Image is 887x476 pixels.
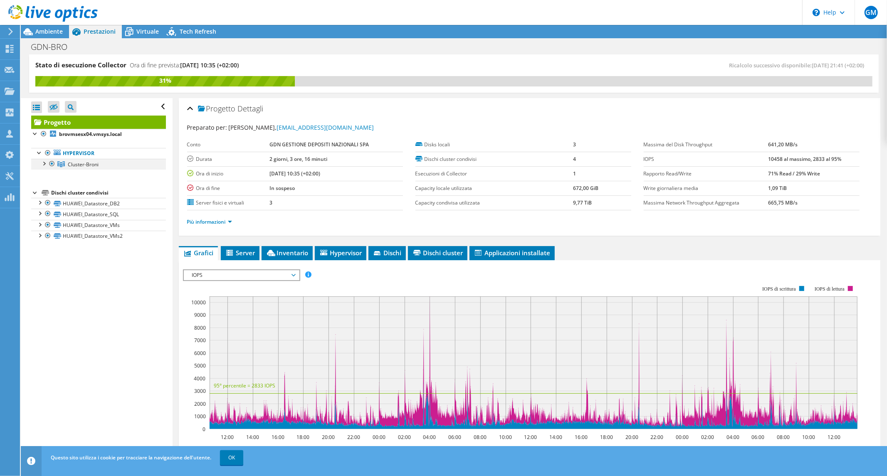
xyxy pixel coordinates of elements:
[180,61,239,69] span: [DATE] 10:35 (+02:00)
[27,42,80,52] h1: GDN-BRO
[269,170,320,177] b: [DATE] 10:35 (+02:00)
[828,434,840,441] text: 12:00
[644,199,768,207] label: Massima Network Throughput Aggregata
[768,199,798,206] b: 665,75 MB/s
[573,141,576,148] b: 3
[865,6,878,19] span: GM
[272,434,284,441] text: 16:00
[229,123,374,131] span: [PERSON_NAME],
[277,123,374,131] a: [EMAIL_ADDRESS][DOMAIN_NAME]
[751,434,764,441] text: 06:00
[373,434,385,441] text: 00:00
[214,382,275,389] text: 95° percentile = 2833 IOPS
[644,141,768,149] label: Massima del Disk Throughput
[130,61,239,70] h4: Ora di fine prevista:
[575,434,588,441] text: 16:00
[676,434,689,441] text: 00:00
[187,199,270,207] label: Server fisici e virtuali
[415,141,573,149] label: Disks locali
[319,249,362,257] span: Hypervisor
[194,350,206,357] text: 6000
[198,105,236,113] span: Progetto
[31,116,166,129] a: Progetto
[644,155,768,163] label: IOPS
[191,299,206,306] text: 10000
[187,170,270,178] label: Ora di inizio
[194,375,205,382] text: 4000
[650,434,663,441] text: 22:00
[84,27,116,35] span: Prestazioni
[423,434,436,441] text: 04:00
[802,434,815,441] text: 10:00
[35,76,295,85] div: 31%
[31,220,166,231] a: HUAWEI_Datastore_VMs
[768,170,820,177] b: 71% Read / 29% Write
[322,434,335,441] text: 20:00
[31,159,166,170] a: Cluster-Broni
[269,185,295,192] b: In sospeso
[187,155,270,163] label: Durata
[225,249,255,257] span: Server
[194,311,206,318] text: 9000
[31,209,166,220] a: HUAWEI_Datastore_SQL
[644,170,768,178] label: Rapporto Read/Write
[31,231,166,242] a: HUAWEI_Datastore_VMs2
[373,249,402,257] span: Dischi
[68,161,99,168] span: Cluster-Broni
[813,9,820,16] svg: \n
[474,434,487,441] text: 08:00
[136,27,159,35] span: Virtuale
[296,434,309,441] text: 18:00
[415,155,573,163] label: Dischi cluster condivisi
[187,184,270,192] label: Ora di fine
[59,131,122,138] b: brovmsesx04.vmsys.local
[573,155,576,163] b: 4
[448,434,461,441] text: 06:00
[269,141,369,148] b: GDN GESTIONE DEPOSITI NAZIONALI SPA
[474,249,551,257] span: Applicazioni installate
[415,170,573,178] label: Esecuzioni di Collector
[415,199,573,207] label: Capacity condivisa utilizzata
[644,184,768,192] label: Write giornaliera media
[625,434,638,441] text: 20:00
[246,434,259,441] text: 14:00
[812,62,864,69] span: [DATE] 21:41 (+02:00)
[187,218,232,225] a: Più informazioni
[35,27,63,35] span: Ambiente
[194,400,206,407] text: 2000
[768,155,842,163] b: 10458 al massimo, 2833 al 95%
[549,434,562,441] text: 14:00
[194,337,206,344] text: 7000
[221,434,234,441] text: 12:00
[51,188,166,198] div: Dischi cluster condivisi
[187,123,227,131] label: Preparato per:
[187,141,270,149] label: Conto
[203,426,205,433] text: 0
[194,387,206,395] text: 3000
[188,270,295,280] span: IOPS
[768,185,787,192] b: 1,09 TiB
[499,434,512,441] text: 10:00
[347,434,360,441] text: 22:00
[729,62,868,69] span: Ricalcolo successivo disponibile:
[31,148,166,159] a: Hypervisor
[51,454,211,461] span: Questo sito utilizza i cookie per tracciare la navigazione dell'utente.
[701,434,714,441] text: 02:00
[269,199,272,206] b: 3
[762,286,796,292] text: IOPS di scrittura
[768,141,798,148] b: 641,20 MB/s
[726,434,739,441] text: 04:00
[194,413,206,420] text: 1000
[573,199,592,206] b: 9,77 TiB
[269,155,327,163] b: 2 giorni, 3 ore, 16 minuti
[31,129,166,140] a: brovmsesx04.vmsys.local
[220,450,243,465] a: OK
[238,104,264,113] span: Dettagli
[194,362,206,369] text: 5000
[777,434,790,441] text: 08:00
[266,249,309,257] span: Inventario
[573,185,598,192] b: 672,00 GiB
[183,249,214,257] span: Grafici
[573,170,576,177] b: 1
[815,286,845,292] text: IOPS di lettura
